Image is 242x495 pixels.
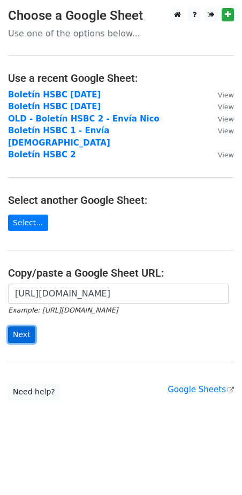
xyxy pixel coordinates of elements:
[8,284,229,304] input: Paste your Google Sheet URL here
[207,126,234,135] a: View
[168,385,234,394] a: Google Sheets
[218,103,234,111] small: View
[8,306,118,314] small: Example: [URL][DOMAIN_NAME]
[188,444,242,495] iframe: Chat Widget
[207,150,234,159] a: View
[207,102,234,111] a: View
[8,28,234,39] p: Use one of the options below...
[8,326,35,343] input: Next
[8,8,234,24] h3: Choose a Google Sheet
[8,102,101,111] a: Boletín HSBC [DATE]
[8,215,48,231] a: Select...
[8,90,101,100] a: Boletín HSBC [DATE]
[207,90,234,100] a: View
[8,114,160,124] a: OLD - Boletín HSBC 2 - Envía Nico
[218,151,234,159] small: View
[207,114,234,124] a: View
[8,72,234,85] h4: Use a recent Google Sheet:
[8,150,76,159] a: Boletín HSBC 2
[218,127,234,135] small: View
[188,444,242,495] div: Widget de chat
[218,91,234,99] small: View
[8,194,234,207] h4: Select another Google Sheet:
[8,266,234,279] h4: Copy/paste a Google Sheet URL:
[8,384,60,400] a: Need help?
[8,126,110,148] a: Boletín HSBC 1 - Envía [DEMOGRAPHIC_DATA]
[218,115,234,123] small: View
